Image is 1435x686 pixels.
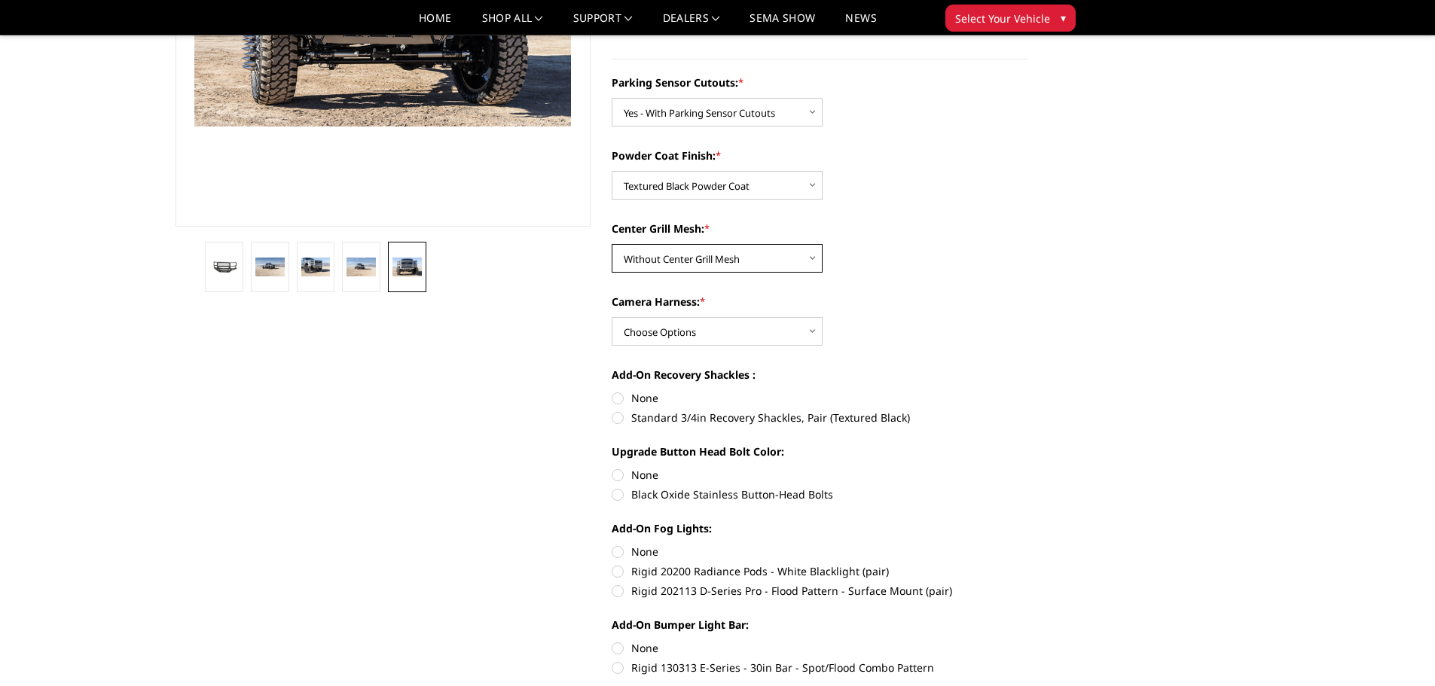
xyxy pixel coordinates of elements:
a: shop all [482,13,543,35]
label: None [612,640,1027,656]
label: Powder Coat Finish: [612,148,1027,163]
img: 2023-2025 Ford F450-550 - Freedom Series - Extreme Front Bumper [209,259,239,275]
label: Black Oxide Stainless Button-Head Bolts [612,486,1027,502]
a: SEMA Show [750,13,815,35]
label: Add-On Fog Lights: [612,520,1027,536]
img: 2023-2025 Ford F450-550 - Freedom Series - Extreme Front Bumper [301,258,331,277]
img: 2023-2025 Ford F450-550 - Freedom Series - Extreme Front Bumper [255,258,285,277]
label: Rigid 130313 E-Series - 30in Bar - Spot/Flood Combo Pattern [612,660,1027,675]
a: Home [419,13,451,35]
label: Add-On Recovery Shackles : [612,367,1027,383]
img: 2023-2025 Ford F450-550 - Freedom Series - Extreme Front Bumper [347,258,376,277]
label: None [612,467,1027,483]
label: Rigid 202113 D-Series Pro - Flood Pattern - Surface Mount (pair) [612,583,1027,599]
label: Center Grill Mesh: [612,221,1027,236]
a: News [845,13,876,35]
span: ▾ [1061,10,1066,26]
iframe: Chat Widget [1360,614,1435,686]
a: Dealers [663,13,720,35]
label: Upgrade Button Head Bolt Color: [612,444,1027,459]
img: 2023-2025 Ford F450-550 - Freedom Series - Extreme Front Bumper [392,258,422,277]
label: Add-On Bumper Light Bar: [612,617,1027,633]
label: None [612,544,1027,559]
label: Parking Sensor Cutouts: [612,75,1027,90]
label: Standard 3/4in Recovery Shackles, Pair (Textured Black) [612,410,1027,425]
span: Select Your Vehicle [955,11,1050,26]
label: None [612,390,1027,406]
button: Select Your Vehicle [945,5,1076,32]
a: Support [573,13,633,35]
label: Camera Harness: [612,294,1027,309]
label: Rigid 20200 Radiance Pods - White Blacklight (pair) [612,563,1027,579]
